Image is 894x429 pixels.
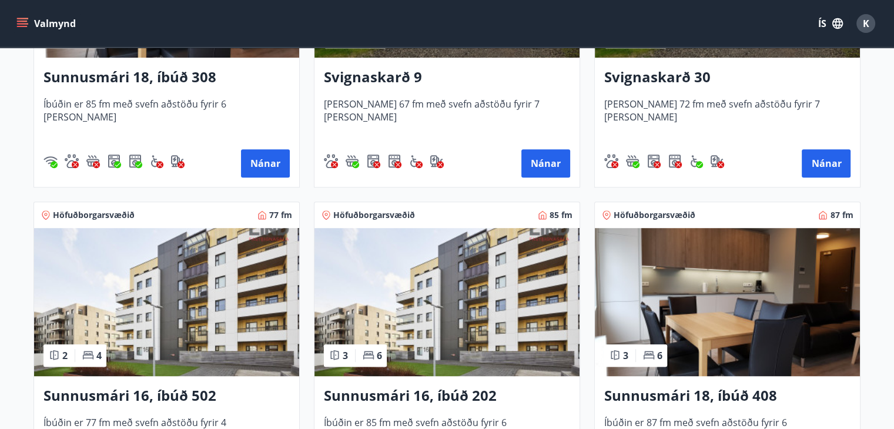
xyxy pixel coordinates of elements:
[623,349,628,362] span: 3
[149,154,163,168] div: Aðgengi fyrir hjólastól
[710,154,724,168] div: Hleðslustöð fyrir rafbíla
[324,154,338,168] div: Gæludýr
[647,154,661,168] div: Þvottavél
[387,154,401,168] img: hddCLTAnxqFUMr1fxmbGG8zWilo2syolR0f9UjPn.svg
[802,149,851,177] button: Nánar
[345,154,359,168] img: h89QDIuHlAdpqTriuIvuEWkTH976fOgBEOOeu1mi.svg
[430,154,444,168] div: Hleðslustöð fyrir rafbíla
[34,228,299,376] img: Paella dish
[343,349,348,362] span: 3
[852,9,880,38] button: K
[647,154,661,168] img: Dl16BY4EX9PAW649lg1C3oBuIaAsR6QVDQBO2cTm.svg
[62,349,68,362] span: 2
[409,154,423,168] div: Aðgengi fyrir hjólastól
[128,154,142,168] div: Þurrkari
[830,209,853,221] span: 87 fm
[43,67,290,88] h3: Sunnusmári 18, íbúð 308
[269,209,292,221] span: 77 fm
[314,228,580,376] img: Paella dish
[170,154,185,168] img: nH7E6Gw2rvWFb8XaSdRp44dhkQaj4PJkOoRYItBQ.svg
[43,98,290,136] span: Íbúðin er 85 fm með svefn aðstöðu fyrir 6 [PERSON_NAME]
[170,154,185,168] div: Hleðslustöð fyrir rafbíla
[324,98,570,136] span: [PERSON_NAME] 67 fm með svefn aðstöðu fyrir 7 [PERSON_NAME]
[614,209,695,221] span: Höfuðborgarsvæðið
[863,17,869,30] span: K
[86,154,100,168] img: h89QDIuHlAdpqTriuIvuEWkTH976fOgBEOOeu1mi.svg
[595,228,860,376] img: Paella dish
[812,13,849,34] button: ÍS
[409,154,423,168] img: 8IYIKVZQyRlUC6HQIIUSdjpPGRncJsz2RzLgWvp4.svg
[625,154,639,168] div: Heitur pottur
[689,154,703,168] div: Aðgengi fyrir hjólastól
[604,98,851,136] span: [PERSON_NAME] 72 fm með svefn aðstöðu fyrir 7 [PERSON_NAME]
[657,349,662,362] span: 6
[604,154,618,168] img: pxcaIm5dSOV3FS4whs1soiYWTwFQvksT25a9J10C.svg
[128,154,142,168] img: hddCLTAnxqFUMr1fxmbGG8zWilo2syolR0f9UjPn.svg
[366,154,380,168] div: Þvottavél
[377,349,382,362] span: 6
[53,209,135,221] span: Höfuðborgarsvæðið
[86,154,100,168] div: Heitur pottur
[96,349,102,362] span: 4
[521,149,570,177] button: Nánar
[241,149,290,177] button: Nánar
[604,67,851,88] h3: Svignaskarð 30
[43,386,290,407] h3: Sunnusmári 16, íbúð 502
[430,154,444,168] img: nH7E6Gw2rvWFb8XaSdRp44dhkQaj4PJkOoRYItBQ.svg
[604,386,851,407] h3: Sunnusmári 18, íbúð 408
[43,154,58,168] div: Þráðlaust net
[107,154,121,168] img: Dl16BY4EX9PAW649lg1C3oBuIaAsR6QVDQBO2cTm.svg
[333,209,415,221] span: Höfuðborgarsvæðið
[43,154,58,168] img: HJRyFFsYp6qjeUYhR4dAD8CaCEsnIFYZ05miwXoh.svg
[14,13,81,34] button: menu
[604,154,618,168] div: Gæludýr
[107,154,121,168] div: Þvottavél
[65,154,79,168] div: Gæludýr
[710,154,724,168] img: nH7E6Gw2rvWFb8XaSdRp44dhkQaj4PJkOoRYItBQ.svg
[324,154,338,168] img: pxcaIm5dSOV3FS4whs1soiYWTwFQvksT25a9J10C.svg
[387,154,401,168] div: Þurrkari
[689,154,703,168] img: 8IYIKVZQyRlUC6HQIIUSdjpPGRncJsz2RzLgWvp4.svg
[625,154,639,168] img: h89QDIuHlAdpqTriuIvuEWkTH976fOgBEOOeu1mi.svg
[366,154,380,168] img: Dl16BY4EX9PAW649lg1C3oBuIaAsR6QVDQBO2cTm.svg
[324,67,570,88] h3: Svignaskarð 9
[65,154,79,168] img: pxcaIm5dSOV3FS4whs1soiYWTwFQvksT25a9J10C.svg
[668,154,682,168] div: Þurrkari
[345,154,359,168] div: Heitur pottur
[668,154,682,168] img: hddCLTAnxqFUMr1fxmbGG8zWilo2syolR0f9UjPn.svg
[550,209,572,221] span: 85 fm
[149,154,163,168] img: 8IYIKVZQyRlUC6HQIIUSdjpPGRncJsz2RzLgWvp4.svg
[324,386,570,407] h3: Sunnusmári 16, íbúð 202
